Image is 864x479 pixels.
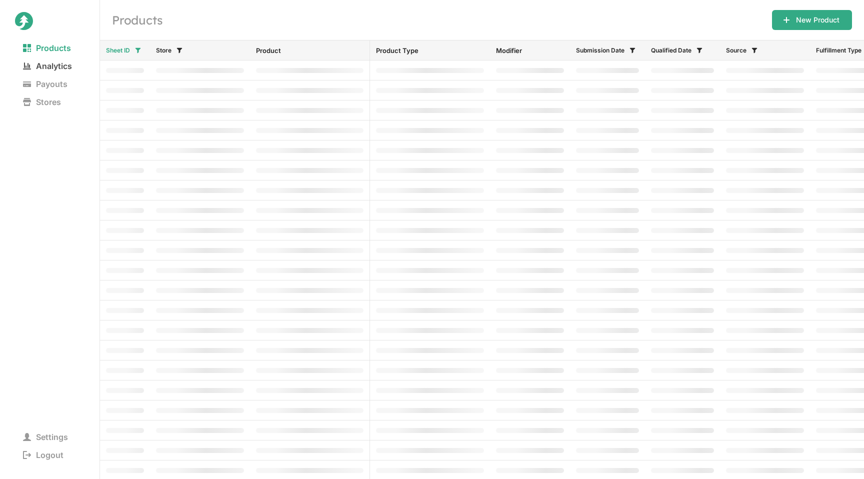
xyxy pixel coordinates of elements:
[772,10,852,30] button: New Product
[15,95,69,109] span: Stores
[643,42,708,58] button: Qualified Date
[15,41,79,55] span: Products
[98,42,147,58] button: Sheet ID
[256,46,363,54] div: Product
[376,46,484,54] div: Product Type
[15,59,80,73] span: Analytics
[15,448,71,462] span: Logout
[15,77,75,91] span: Payouts
[718,42,763,58] button: Source
[568,42,641,58] button: Submission Date
[15,430,76,444] span: Settings
[112,12,760,28] h2: Products
[148,42,188,58] button: Store
[496,46,564,54] div: Modifier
